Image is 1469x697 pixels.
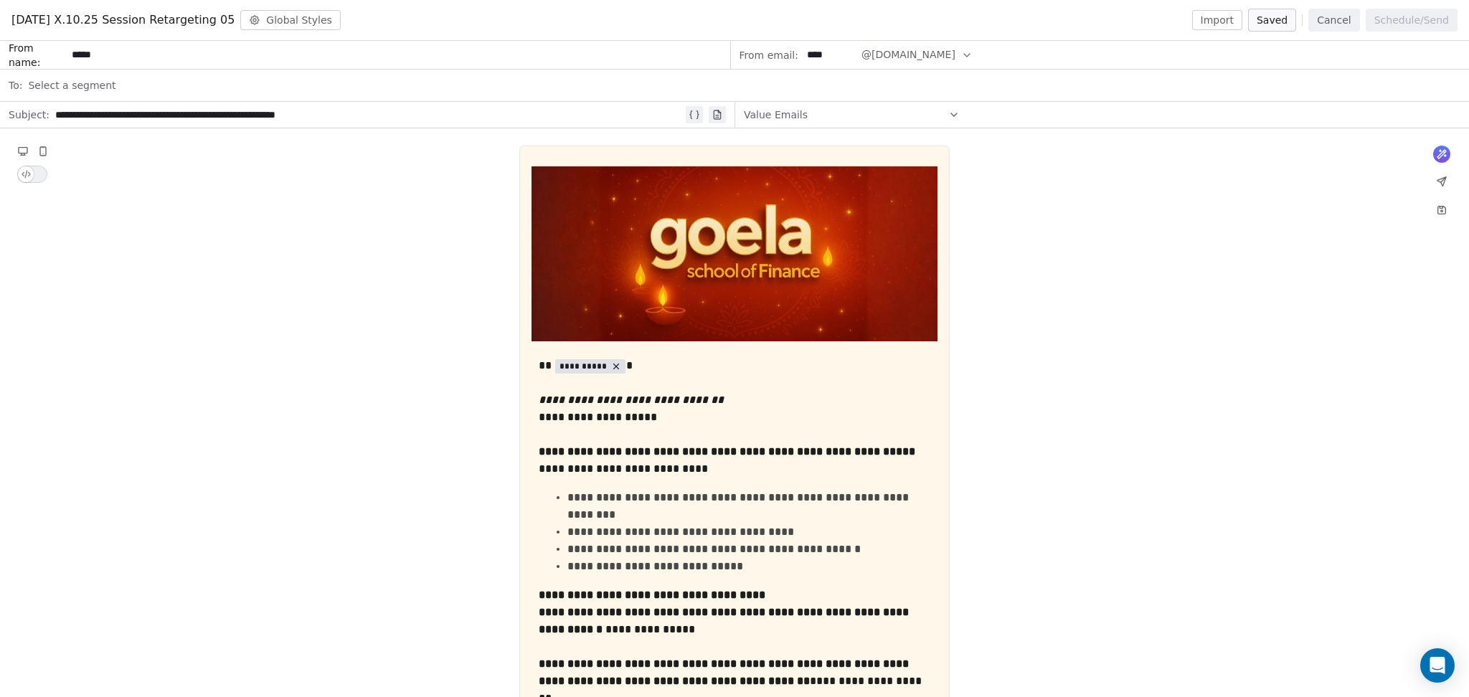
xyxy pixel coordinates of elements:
span: @[DOMAIN_NAME] [861,47,955,62]
button: Schedule/Send [1366,9,1458,32]
span: [DATE] X.10.25 Session Retargeting 05 [11,11,235,29]
div: Open Intercom Messenger [1420,648,1455,683]
span: Select a segment [28,78,115,93]
span: Value Emails [744,108,808,122]
span: Subject: [9,108,49,126]
button: Import [1192,10,1242,30]
span: To: [9,78,22,93]
span: From email: [740,48,798,62]
button: Cancel [1308,9,1359,32]
button: Saved [1248,9,1296,32]
button: Global Styles [240,10,341,30]
span: From name: [9,41,66,70]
